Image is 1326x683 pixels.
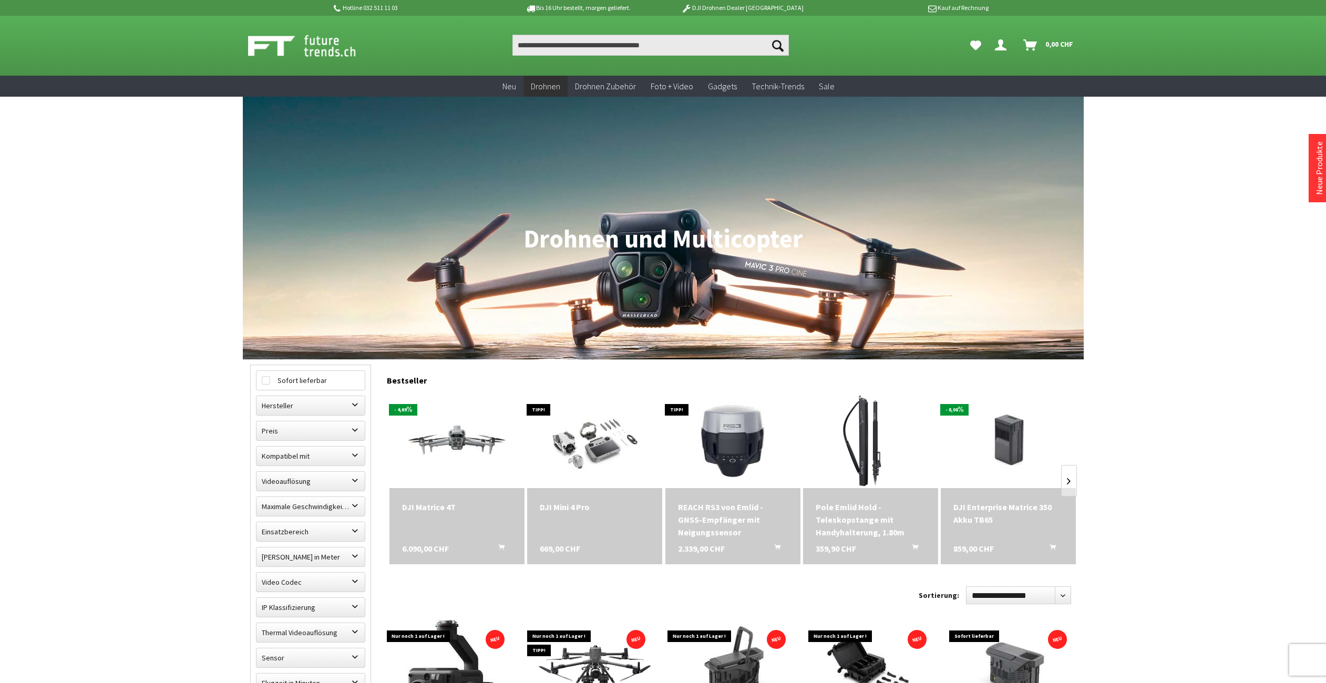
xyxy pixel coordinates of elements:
label: Thermal Videoauflösung [256,623,365,642]
div: DJI Matrice 4T [402,501,512,513]
span: Foto + Video [651,81,693,91]
a: Neue Produkte [1314,141,1324,195]
button: In den Warenkorb [899,542,924,556]
a: Warenkorb [1019,35,1078,56]
span: Sale [819,81,835,91]
input: Produkt, Marke, Kategorie, EAN, Artikelnummer… [512,35,789,56]
a: Gadgets [701,76,744,97]
label: Preis [256,421,365,440]
p: Bis 16 Uhr bestellt, morgen geliefert. [496,2,660,14]
button: In den Warenkorb [486,542,511,556]
p: Hotline 032 511 11 03 [332,2,496,14]
a: DJI Matrice 4T 6.090,00 CHF In den Warenkorb [402,501,512,513]
div: Bestseller [387,365,1076,391]
a: Neu [495,76,523,97]
span: Neu [502,81,516,91]
p: Kauf auf Rechnung [825,2,989,14]
a: Drohnen Zubehör [568,76,643,97]
a: Dein Konto [991,35,1015,56]
label: Video Codec [256,573,365,592]
h1: Drohnen und Multicopter [250,226,1076,252]
img: DJI Mini 4 Pro [536,394,654,488]
button: In den Warenkorb [1037,542,1062,556]
span: 669,00 CHF [540,542,580,555]
a: REACH RS3 von Emlid - GNSS-Empfänger mit Neigungssensor 2.339,00 CHF In den Warenkorb [678,501,788,539]
a: Technik-Trends [744,76,811,97]
a: DJI Enterprise Matrice 350 Akku TB65 859,00 CHF In den Warenkorb [953,501,1063,526]
div: DJI Enterprise Matrice 350 Akku TB65 [953,501,1063,526]
label: Kompatibel mit [256,447,365,465]
label: Hersteller [256,396,365,415]
img: REACH RS3 von Emlid - GNSS-Empfänger mit Neigungssensor [685,394,780,488]
img: Pole Emlid Hold - Teleskopstange mit Handyhalterung, 1.80m [823,394,918,488]
div: Pole Emlid Hold - Teleskopstange mit Handyhalterung, 1.80m [816,501,926,539]
span: Drohnen Zubehör [575,81,636,91]
span: 0,00 CHF [1045,36,1073,53]
div: DJI Mini 4 Pro [540,501,650,513]
a: Meine Favoriten [965,35,986,56]
a: Sale [811,76,842,97]
label: Einsatzbereich [256,522,365,541]
a: DJI Mini 4 Pro 669,00 CHF [540,501,650,513]
label: Sortierung: [919,587,959,604]
img: DJI Enterprise Matrice 350 Akku TB65 [949,394,1067,488]
p: DJI Drohnen Dealer [GEOGRAPHIC_DATA] [660,2,824,14]
span: 2.339,00 CHF [678,542,725,555]
div: REACH RS3 von Emlid - GNSS-Empfänger mit Neigungssensor [678,501,788,539]
a: Foto + Video [643,76,701,97]
a: Drohnen [523,76,568,97]
span: Gadgets [708,81,737,91]
span: 6.090,00 CHF [402,542,449,555]
label: Maximale Geschwindigkeit in km/h [256,497,365,516]
span: Technik-Trends [752,81,804,91]
span: 859,00 CHF [953,542,994,555]
span: Drohnen [531,81,560,91]
label: Videoauflösung [256,472,365,491]
a: Pole Emlid Hold - Teleskopstange mit Handyhalterung, 1.80m 359,90 CHF In den Warenkorb [816,501,926,539]
label: Sensor [256,648,365,667]
label: Sofort lieferbar [256,371,365,390]
button: In den Warenkorb [762,542,787,556]
img: Shop Futuretrends - zur Startseite wechseln [248,33,379,59]
img: DJI Matrice 4T [389,402,525,479]
label: IP Klassifizierung [256,598,365,617]
span: 359,90 CHF [816,542,856,555]
button: Suchen [767,35,789,56]
label: Maximale Flughöhe in Meter [256,547,365,566]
